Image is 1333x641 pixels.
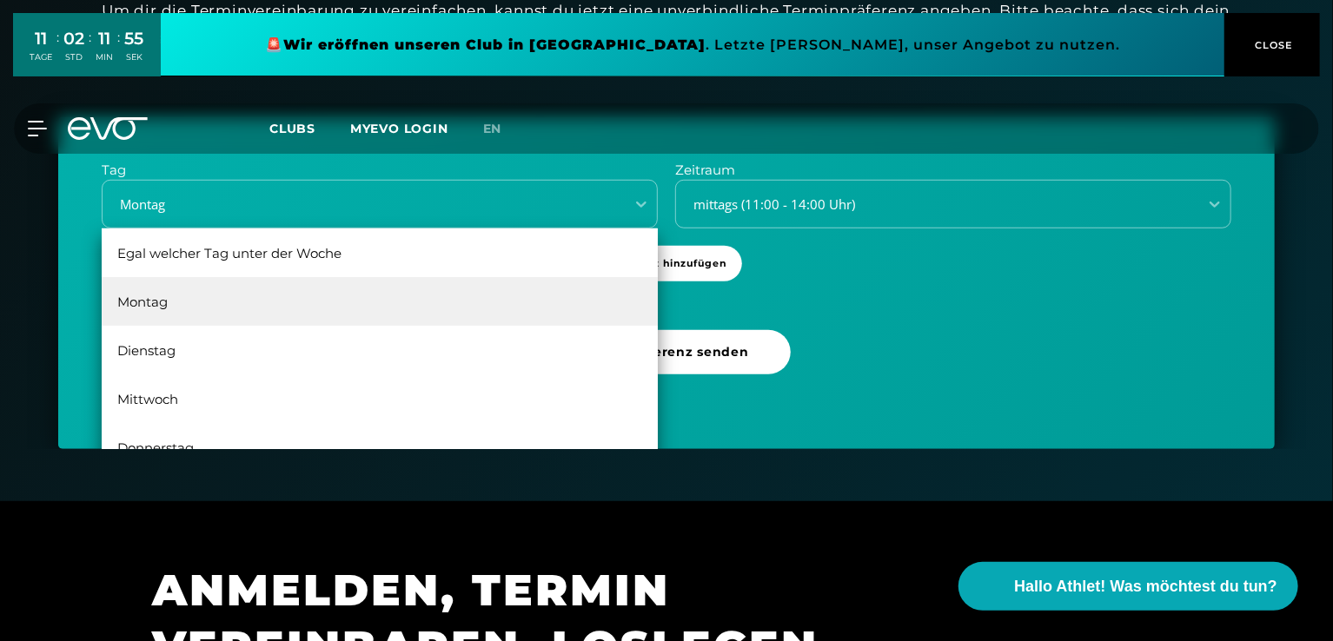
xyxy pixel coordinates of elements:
[64,51,85,63] div: STD
[102,228,658,277] div: Egal welcher Tag unter der Woche
[96,26,114,51] div: 11
[584,246,750,313] a: +Präferenz hinzufügen
[102,374,658,423] div: Mittwoch
[125,51,144,63] div: SEK
[102,161,658,181] p: Tag
[600,256,727,271] span: + Präferenz hinzufügen
[483,119,523,139] a: en
[30,26,53,51] div: 11
[125,26,144,51] div: 55
[1251,37,1294,53] span: CLOSE
[102,326,658,374] div: Dienstag
[958,562,1298,611] button: Hallo Athlet! Was möchtest du tun?
[1014,575,1277,598] span: Hallo Athlet! Was möchtest du tun?
[30,51,53,63] div: TAGE
[118,28,121,74] div: :
[57,28,60,74] div: :
[269,121,315,136] span: Clubs
[102,423,658,472] div: Donnerstag
[64,26,85,51] div: 02
[102,277,658,326] div: Montag
[577,343,748,361] span: Terminpräferenz senden
[90,28,92,74] div: :
[96,51,114,63] div: MIN
[675,161,1231,181] p: Zeitraum
[535,330,797,406] a: Terminpräferenz senden
[104,195,613,215] div: Montag
[350,121,448,136] a: MYEVO LOGIN
[483,121,502,136] span: en
[269,120,350,136] a: Clubs
[678,195,1186,215] div: mittags (11:00 - 14:00 Uhr)
[1224,13,1320,76] button: CLOSE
